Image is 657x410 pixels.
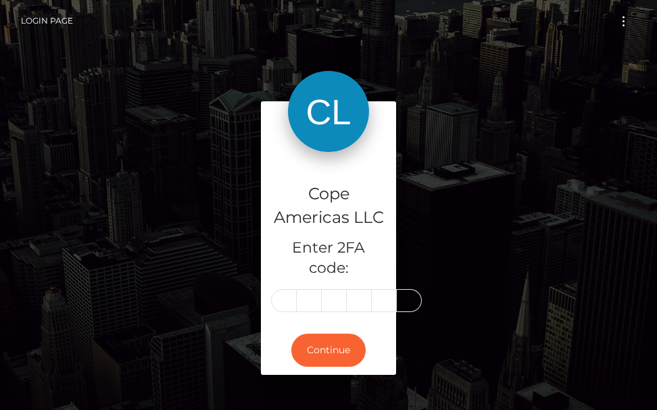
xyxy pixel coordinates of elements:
[611,12,636,30] button: Toggle navigation
[288,71,369,152] img: Cope Americas LLC
[271,182,386,230] h4: Cope Americas LLC
[271,238,386,280] h5: Enter 2FA code:
[291,334,366,367] button: Continue
[21,7,73,35] a: Login Page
